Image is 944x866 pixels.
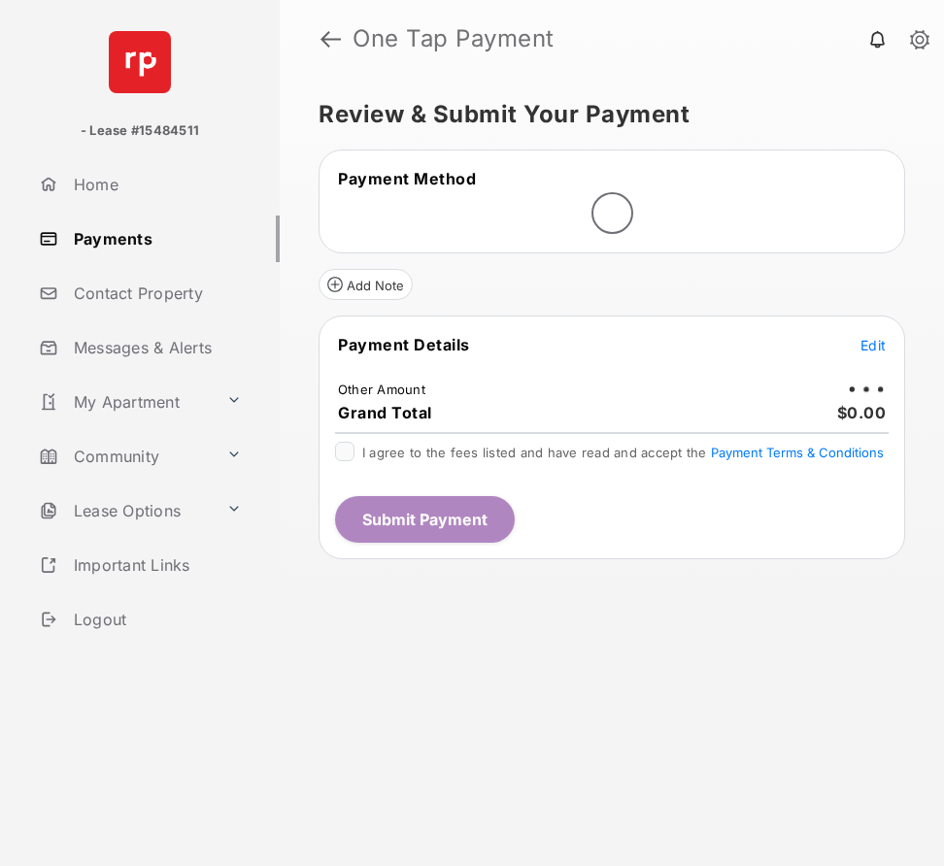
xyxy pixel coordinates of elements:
span: Edit [860,337,886,353]
a: Payments [31,216,280,262]
a: Lease Options [31,487,219,534]
button: I agree to the fees listed and have read and accept the [711,445,884,460]
strong: One Tap Payment [353,27,913,50]
a: Important Links [31,542,250,588]
h5: Review & Submit Your Payment [319,103,890,126]
a: Contact Property [31,270,280,316]
a: Logout [31,596,280,643]
button: Submit Payment [335,496,515,543]
span: Payment Details [338,335,470,354]
button: Add Note [319,269,413,300]
a: My Apartment [31,379,219,425]
td: Other Amount [337,381,426,398]
p: - Lease #15484511 [81,121,199,141]
span: I agree to the fees listed and have read and accept the [362,445,884,460]
span: $0.00 [837,403,887,422]
span: Grand Total [338,403,432,422]
img: svg+xml;base64,PHN2ZyB4bWxucz0iaHR0cDovL3d3dy53My5vcmcvMjAwMC9zdmciIHdpZHRoPSI2NCIgaGVpZ2h0PSI2NC... [109,31,171,93]
a: Home [31,161,280,208]
span: Payment Method [338,169,476,188]
a: Community [31,433,219,480]
button: Edit [860,335,886,354]
a: Messages & Alerts [31,324,280,371]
